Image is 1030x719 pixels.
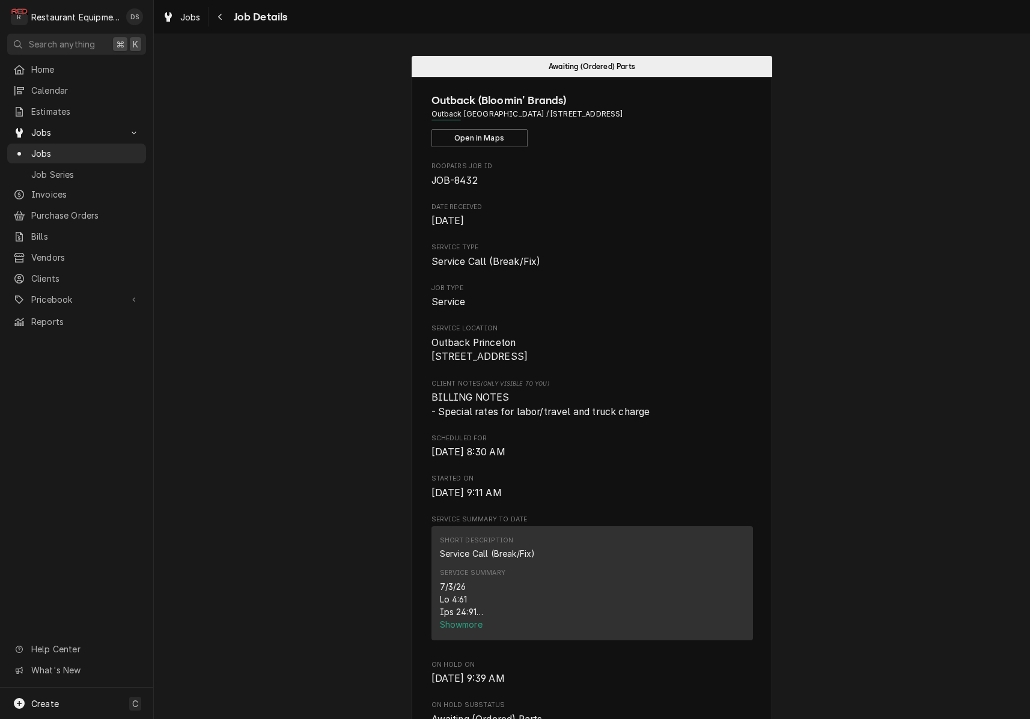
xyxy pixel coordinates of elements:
[31,11,120,23] div: Restaurant Equipment Diagnostics
[431,434,753,443] span: Scheduled For
[7,184,146,204] a: Invoices
[431,445,753,460] span: Scheduled For
[431,93,753,109] span: Name
[7,312,146,332] a: Reports
[431,336,753,364] span: Service Location
[133,38,138,50] span: K
[31,293,122,306] span: Pricebook
[412,56,772,77] div: Status
[431,487,502,499] span: [DATE] 9:11 AM
[7,34,146,55] button: Search anything⌘K
[440,536,514,545] div: Short Description
[29,38,95,50] span: Search anything
[440,580,745,618] div: 7/3/26 Lo 4:61 Ips 24:91 Do357 Sita consectetur adi elitsed Doei tempori utl etdo mag al 92 enima...
[31,147,140,160] span: Jobs
[31,315,140,328] span: Reports
[431,296,466,308] span: Service
[31,643,139,655] span: Help Center
[431,214,753,228] span: Date Received
[7,144,146,163] a: Jobs
[431,162,753,171] span: Roopairs Job ID
[431,324,753,364] div: Service Location
[31,105,140,118] span: Estimates
[431,474,753,500] div: Started On
[31,126,122,139] span: Jobs
[431,202,753,228] div: Date Received
[431,474,753,484] span: Started On
[431,337,528,363] span: Outback Princeton [STREET_ADDRESS]
[431,215,465,226] span: [DATE]
[7,226,146,246] a: Bills
[431,324,753,333] span: Service Location
[7,290,146,309] a: Go to Pricebook
[7,123,146,142] a: Go to Jobs
[157,7,206,27] a: Jobs
[431,256,541,267] span: Service Call (Break/Fix)
[431,673,505,684] span: [DATE] 9:39 AM
[31,209,140,222] span: Purchase Orders
[549,62,635,70] span: Awaiting (Ordered) Parts
[431,129,528,147] button: Open in Maps
[431,392,650,417] span: BILLING NOTES - Special rates for labor/travel and truck charge
[431,175,478,186] span: JOB-8432
[431,515,753,646] div: Service Summary To Date
[31,251,140,264] span: Vendors
[7,660,146,680] a: Go to What's New
[11,8,28,25] div: Restaurant Equipment Diagnostics's Avatar
[31,230,140,243] span: Bills
[431,379,753,419] div: [object Object]
[31,272,140,285] span: Clients
[431,446,505,458] span: [DATE] 8:30 AM
[7,247,146,267] a: Vendors
[7,639,146,659] a: Go to Help Center
[431,434,753,460] div: Scheduled For
[211,7,230,26] button: Navigate back
[431,243,753,252] span: Service Type
[431,390,753,419] span: [object Object]
[431,243,753,268] div: Service Type
[31,63,140,76] span: Home
[431,700,753,710] span: On Hold SubStatus
[440,618,745,631] button: Showmore
[7,268,146,288] a: Clients
[481,380,549,387] span: (Only Visible to You)
[7,59,146,79] a: Home
[230,9,288,25] span: Job Details
[431,660,753,686] div: On Hold On
[7,165,146,184] a: Job Series
[126,8,143,25] div: DS
[7,102,146,121] a: Estimates
[31,699,59,709] span: Create
[431,202,753,212] span: Date Received
[116,38,124,50] span: ⌘
[7,205,146,225] a: Purchase Orders
[440,568,505,578] div: Service Summary
[7,80,146,100] a: Calendar
[431,295,753,309] span: Job Type
[132,697,138,710] span: C
[440,619,485,630] span: Show more
[180,11,201,23] span: Jobs
[431,284,753,293] span: Job Type
[31,664,139,676] span: What's New
[126,8,143,25] div: Derek Stewart's Avatar
[431,255,753,269] span: Service Type
[440,547,535,560] div: Service Call (Break/Fix)
[431,515,753,524] span: Service Summary To Date
[31,168,140,181] span: Job Series
[431,672,753,686] span: On Hold On
[431,526,753,645] div: Service Summary
[431,660,753,670] span: On Hold On
[431,284,753,309] div: Job Type
[431,174,753,188] span: Roopairs Job ID
[11,8,28,25] div: R
[31,84,140,97] span: Calendar
[431,379,753,389] span: Client Notes
[431,93,753,147] div: Client Information
[431,162,753,187] div: Roopairs Job ID
[431,486,753,500] span: Started On
[431,109,753,120] span: Address
[31,188,140,201] span: Invoices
